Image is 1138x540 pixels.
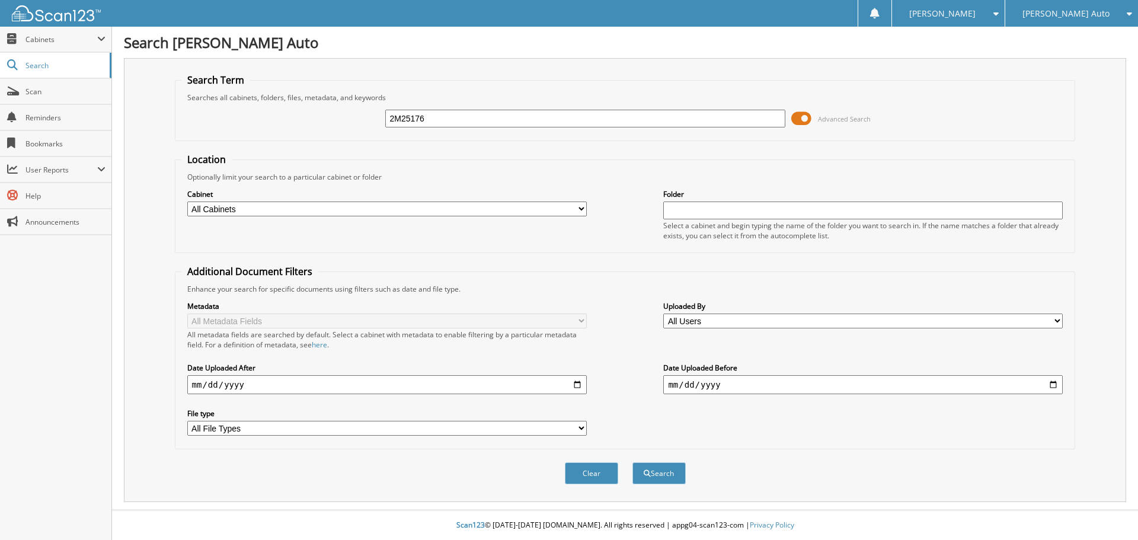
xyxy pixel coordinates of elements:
span: Help [25,191,106,201]
span: Search [25,60,104,71]
label: Cabinet [187,189,587,199]
span: User Reports [25,165,97,175]
a: here [312,340,327,350]
input: start [187,375,587,394]
span: Reminders [25,113,106,123]
div: Searches all cabinets, folders, files, metadata, and keywords [181,92,1069,103]
span: [PERSON_NAME] [909,10,976,17]
h1: Search [PERSON_NAME] Auto [124,33,1126,52]
input: end [663,375,1063,394]
label: Folder [663,189,1063,199]
a: Privacy Policy [750,520,794,530]
span: Announcements [25,217,106,227]
legend: Additional Document Filters [181,265,318,278]
div: © [DATE]-[DATE] [DOMAIN_NAME]. All rights reserved | appg04-scan123-com | [112,511,1138,540]
legend: Search Term [181,74,250,87]
span: Scan [25,87,106,97]
div: Optionally limit your search to a particular cabinet or folder [181,172,1069,182]
label: Uploaded By [663,301,1063,311]
label: Date Uploaded Before [663,363,1063,373]
div: Select a cabinet and begin typing the name of the folder you want to search in. If the name match... [663,221,1063,241]
img: scan123-logo-white.svg [12,5,101,21]
span: Cabinets [25,34,97,44]
label: Metadata [187,301,587,311]
span: Scan123 [456,520,485,530]
span: [PERSON_NAME] Auto [1022,10,1110,17]
iframe: Chat Widget [1079,483,1138,540]
button: Search [632,462,686,484]
label: Date Uploaded After [187,363,587,373]
button: Clear [565,462,618,484]
div: All metadata fields are searched by default. Select a cabinet with metadata to enable filtering b... [187,330,587,350]
span: Advanced Search [818,114,871,123]
span: Bookmarks [25,139,106,149]
div: Enhance your search for specific documents using filters such as date and file type. [181,284,1069,294]
legend: Location [181,153,232,166]
label: File type [187,408,587,418]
